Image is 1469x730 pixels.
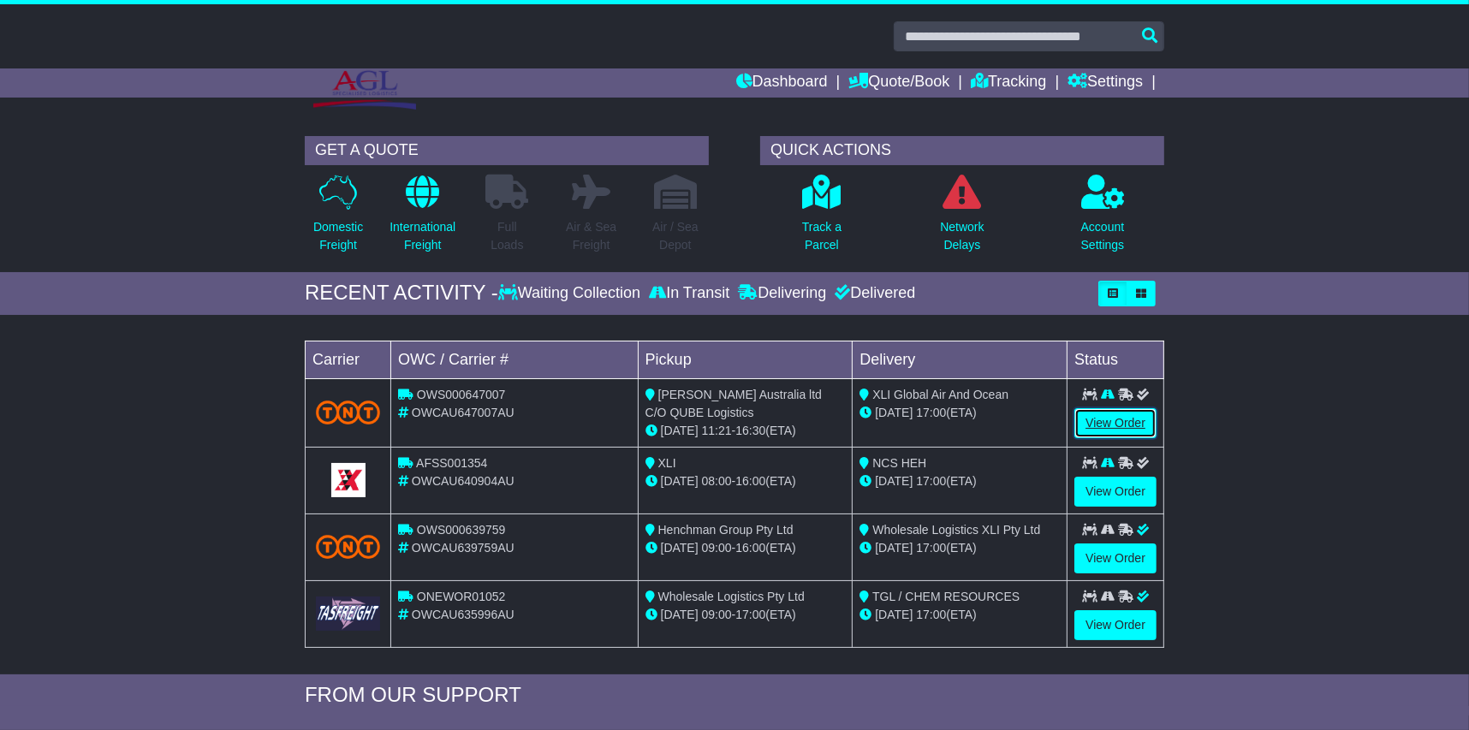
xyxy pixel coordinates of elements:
[417,523,506,537] span: OWS000639759
[916,541,946,555] span: 17:00
[735,424,765,437] span: 16:30
[853,341,1068,378] td: Delivery
[638,341,853,378] td: Pickup
[498,284,645,303] div: Waiting Collection
[312,174,364,264] a: DomesticFreight
[760,136,1164,165] div: QUICK ACTIONS
[859,539,1060,557] div: (ETA)
[971,68,1046,98] a: Tracking
[306,341,391,378] td: Carrier
[645,539,846,557] div: - (ETA)
[872,590,1020,603] span: TGL / CHEM RESOURCES
[702,474,732,488] span: 08:00
[735,474,765,488] span: 16:00
[661,541,699,555] span: [DATE]
[1080,174,1126,264] a: AccountSettings
[412,474,514,488] span: OWCAU640904AU
[305,136,709,165] div: GET A QUOTE
[916,406,946,419] span: 17:00
[736,68,828,98] a: Dashboard
[658,456,676,470] span: XLI
[735,608,765,621] span: 17:00
[658,523,794,537] span: Henchman Group Pty Ltd
[417,388,506,401] span: OWS000647007
[1068,341,1164,378] td: Status
[1068,68,1143,98] a: Settings
[305,683,1164,708] div: FROM OUR SUPPORT
[652,218,699,254] p: Air / Sea Depot
[916,474,946,488] span: 17:00
[859,404,1060,422] div: (ETA)
[412,406,514,419] span: OWCAU647007AU
[872,456,926,470] span: NCS HEH
[939,174,984,264] a: NetworkDelays
[316,535,380,558] img: TNT_Domestic.png
[859,606,1060,624] div: (ETA)
[645,422,846,440] div: - (ETA)
[417,590,505,603] span: ONEWOR01052
[1074,610,1157,640] a: View Order
[734,284,830,303] div: Delivering
[875,406,913,419] span: [DATE]
[801,174,842,264] a: Track aParcel
[390,218,455,254] p: International Freight
[875,474,913,488] span: [DATE]
[1081,218,1125,254] p: Account Settings
[316,401,380,424] img: TNT_Domestic.png
[645,606,846,624] div: - (ETA)
[416,456,487,470] span: AFSS001354
[859,472,1060,490] div: (ETA)
[389,174,456,264] a: InternationalFreight
[940,218,984,254] p: Network Delays
[485,218,528,254] p: Full Loads
[872,523,1040,537] span: Wholesale Logistics XLI Pty Ltd
[916,608,946,621] span: 17:00
[645,388,822,419] span: [PERSON_NAME] Australia ltd C/O QUBE Logistics
[872,388,1008,401] span: XLI Global Air And Ocean
[735,541,765,555] span: 16:00
[412,608,514,621] span: OWCAU635996AU
[566,218,616,254] p: Air & Sea Freight
[313,218,363,254] p: Domestic Freight
[1074,543,1157,573] a: View Order
[875,608,913,621] span: [DATE]
[331,463,366,497] img: GetCarrierServiceLogo
[391,341,639,378] td: OWC / Carrier #
[412,541,514,555] span: OWCAU639759AU
[305,281,498,306] div: RECENT ACTIVITY -
[658,590,805,603] span: Wholesale Logistics Pty Ltd
[1074,477,1157,507] a: View Order
[1074,408,1157,438] a: View Order
[702,541,732,555] span: 09:00
[830,284,915,303] div: Delivered
[802,218,842,254] p: Track a Parcel
[875,541,913,555] span: [DATE]
[645,472,846,490] div: - (ETA)
[848,68,949,98] a: Quote/Book
[661,474,699,488] span: [DATE]
[661,424,699,437] span: [DATE]
[702,424,732,437] span: 11:21
[661,608,699,621] span: [DATE]
[645,284,734,303] div: In Transit
[316,596,380,630] img: GetCarrierServiceLogo
[702,608,732,621] span: 09:00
